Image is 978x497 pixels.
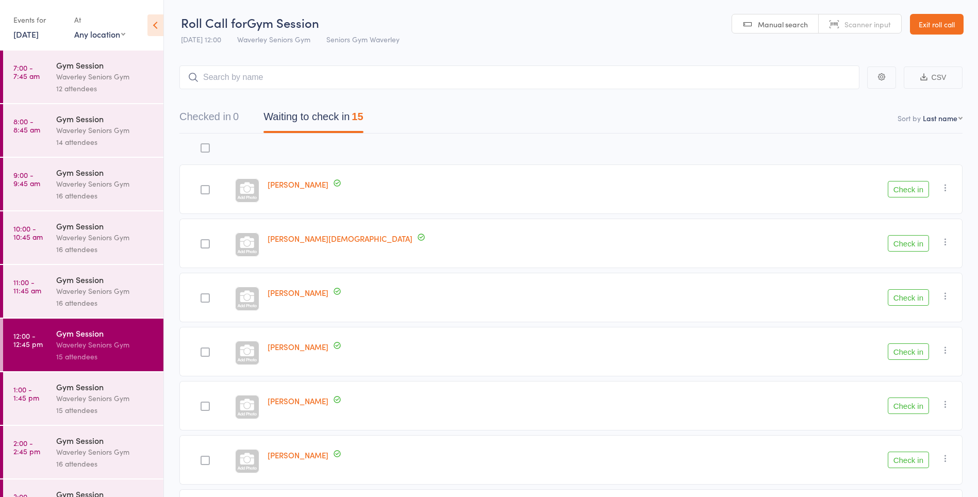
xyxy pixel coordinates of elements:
[56,381,155,392] div: Gym Session
[352,111,363,122] div: 15
[898,113,921,123] label: Sort by
[56,136,155,148] div: 14 attendees
[179,106,239,133] button: Checked in0
[13,117,40,134] time: 8:00 - 8:45 am
[56,190,155,202] div: 16 attendees
[13,385,39,402] time: 1:00 - 1:45 pm
[56,82,155,94] div: 12 attendees
[56,339,155,351] div: Waverley Seniors Gym
[13,11,64,28] div: Events for
[56,327,155,339] div: Gym Session
[56,167,155,178] div: Gym Session
[268,450,328,460] a: [PERSON_NAME]
[888,235,929,252] button: Check in
[923,113,957,123] div: Last name
[56,446,155,458] div: Waverley Seniors Gym
[181,34,221,44] span: [DATE] 12:00
[56,392,155,404] div: Waverley Seniors Gym
[263,106,363,133] button: Waiting to check in15
[56,458,155,470] div: 16 attendees
[888,397,929,414] button: Check in
[844,19,891,29] span: Scanner input
[3,51,163,103] a: 7:00 -7:45 amGym SessionWaverley Seniors Gym12 attendees
[237,34,310,44] span: Waverley Seniors Gym
[56,243,155,255] div: 16 attendees
[181,14,247,31] span: Roll Call for
[56,231,155,243] div: Waverley Seniors Gym
[3,426,163,478] a: 2:00 -2:45 pmGym SessionWaverley Seniors Gym16 attendees
[13,332,43,348] time: 12:00 - 12:45 pm
[13,171,40,187] time: 9:00 - 9:45 am
[3,104,163,157] a: 8:00 -8:45 amGym SessionWaverley Seniors Gym14 attendees
[3,319,163,371] a: 12:00 -12:45 pmGym SessionWaverley Seniors Gym15 attendees
[758,19,808,29] span: Manual search
[268,233,412,244] a: [PERSON_NAME][DEMOGRAPHIC_DATA]
[13,28,39,40] a: [DATE]
[268,179,328,190] a: [PERSON_NAME]
[56,59,155,71] div: Gym Session
[13,278,41,294] time: 11:00 - 11:45 am
[74,11,125,28] div: At
[326,34,400,44] span: Seniors Gym Waverley
[56,124,155,136] div: Waverley Seniors Gym
[233,111,239,122] div: 0
[268,341,328,352] a: [PERSON_NAME]
[56,274,155,285] div: Gym Session
[56,113,155,124] div: Gym Session
[888,181,929,197] button: Check in
[910,14,964,35] a: Exit roll call
[179,65,859,89] input: Search by name
[56,220,155,231] div: Gym Session
[56,285,155,297] div: Waverley Seniors Gym
[56,71,155,82] div: Waverley Seniors Gym
[56,351,155,362] div: 15 attendees
[56,404,155,416] div: 15 attendees
[888,343,929,360] button: Check in
[74,28,125,40] div: Any location
[3,372,163,425] a: 1:00 -1:45 pmGym SessionWaverley Seniors Gym15 attendees
[247,14,319,31] span: Gym Session
[268,287,328,298] a: [PERSON_NAME]
[3,211,163,264] a: 10:00 -10:45 amGym SessionWaverley Seniors Gym16 attendees
[56,297,155,309] div: 16 attendees
[3,158,163,210] a: 9:00 -9:45 amGym SessionWaverley Seniors Gym16 attendees
[13,63,40,80] time: 7:00 - 7:45 am
[268,395,328,406] a: [PERSON_NAME]
[56,178,155,190] div: Waverley Seniors Gym
[888,289,929,306] button: Check in
[56,435,155,446] div: Gym Session
[3,265,163,318] a: 11:00 -11:45 amGym SessionWaverley Seniors Gym16 attendees
[13,224,43,241] time: 10:00 - 10:45 am
[13,439,40,455] time: 2:00 - 2:45 pm
[904,67,963,89] button: CSV
[888,452,929,468] button: Check in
